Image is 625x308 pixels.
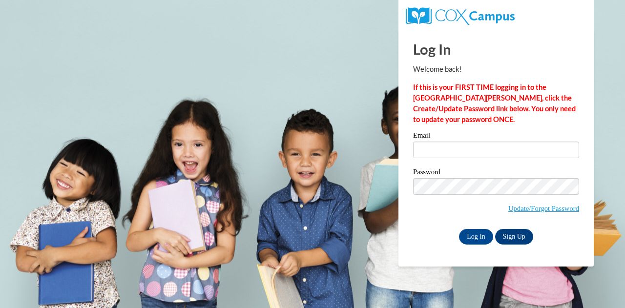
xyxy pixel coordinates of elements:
strong: If this is your FIRST TIME logging in to the [GEOGRAPHIC_DATA][PERSON_NAME], click the Create/Upd... [413,83,576,123]
img: COX Campus [406,7,515,25]
label: Email [413,132,579,142]
h1: Log In [413,39,579,59]
a: Sign Up [495,229,533,245]
a: COX Campus [406,11,515,20]
a: Update/Forgot Password [508,205,579,212]
input: Log In [459,229,493,245]
label: Password [413,168,579,178]
p: Welcome back! [413,64,579,75]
